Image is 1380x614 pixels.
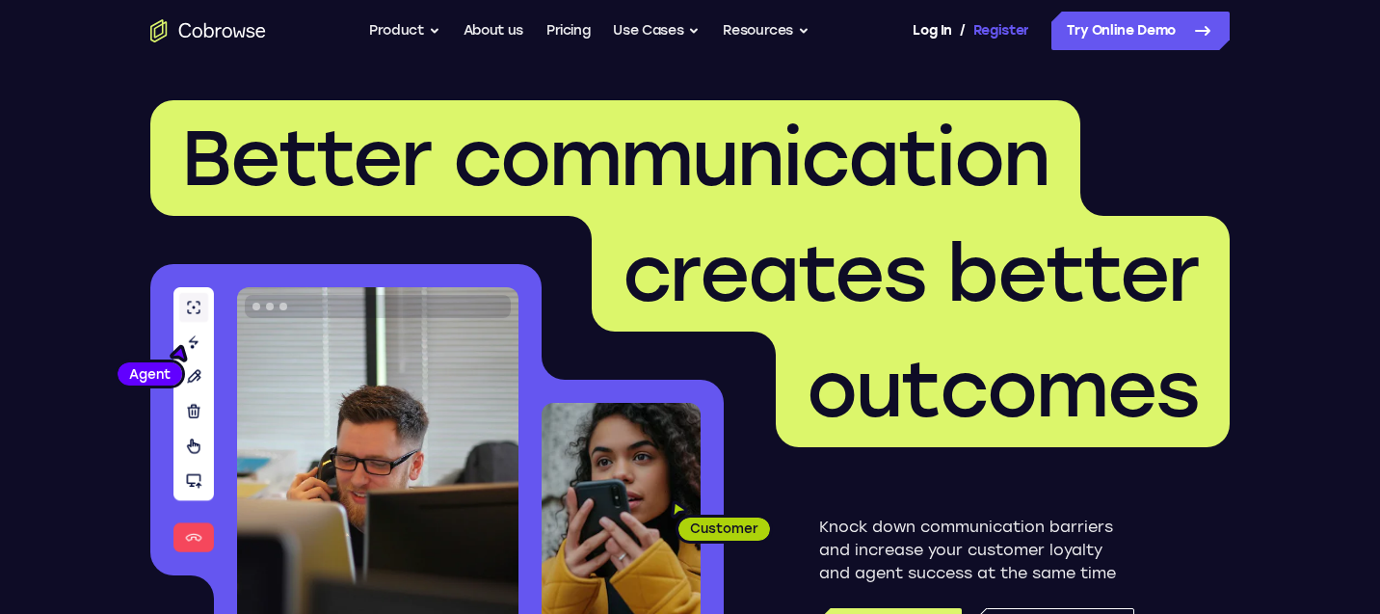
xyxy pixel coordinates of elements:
[807,343,1199,436] span: outcomes
[723,12,809,50] button: Resources
[546,12,591,50] a: Pricing
[623,227,1199,320] span: creates better
[369,12,440,50] button: Product
[464,12,523,50] a: About us
[973,12,1029,50] a: Register
[613,12,700,50] button: Use Cases
[819,516,1134,585] p: Knock down communication barriers and increase your customer loyalty and agent success at the sam...
[150,19,266,42] a: Go to the home page
[1051,12,1230,50] a: Try Online Demo
[913,12,951,50] a: Log In
[960,19,966,42] span: /
[181,112,1049,204] span: Better communication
